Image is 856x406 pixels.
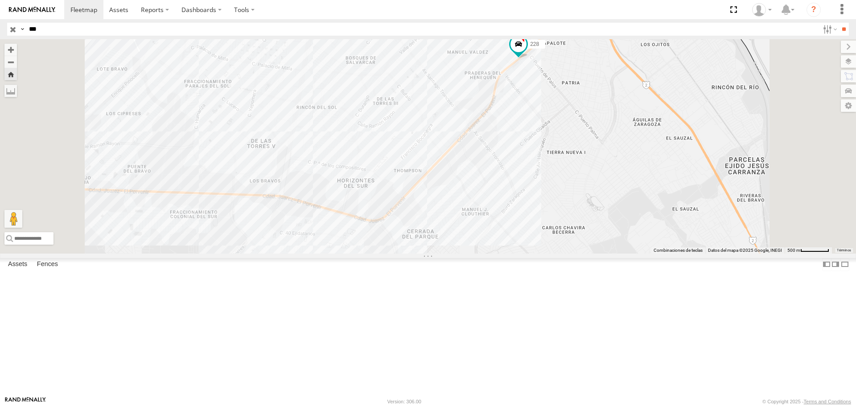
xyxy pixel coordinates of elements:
[749,3,775,16] div: carolina herrera
[5,397,46,406] a: Visit our Website
[19,23,26,36] label: Search Query
[9,7,55,13] img: rand-logo.svg
[4,44,17,56] button: Zoom in
[4,210,22,228] button: Arrastra al hombrecito al mapa para abrir Street View
[762,399,851,404] div: © Copyright 2025 -
[804,399,851,404] a: Terms and Conditions
[4,68,17,80] button: Zoom Home
[654,247,703,254] button: Combinaciones de teclas
[785,247,832,254] button: Escala del mapa: 500 m por 61 píxeles
[387,399,421,404] div: Version: 306.00
[4,56,17,68] button: Zoom out
[33,258,62,271] label: Fences
[831,258,840,271] label: Dock Summary Table to the Right
[837,248,851,252] a: Términos
[708,248,782,253] span: Datos del mapa ©2025 Google, INEGI
[787,248,800,253] span: 500 m
[822,258,831,271] label: Dock Summary Table to the Left
[841,99,856,112] label: Map Settings
[840,258,849,271] label: Hide Summary Table
[4,85,17,97] label: Measure
[530,41,539,47] span: 228
[807,3,821,17] i: ?
[819,23,839,36] label: Search Filter Options
[4,258,32,271] label: Assets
